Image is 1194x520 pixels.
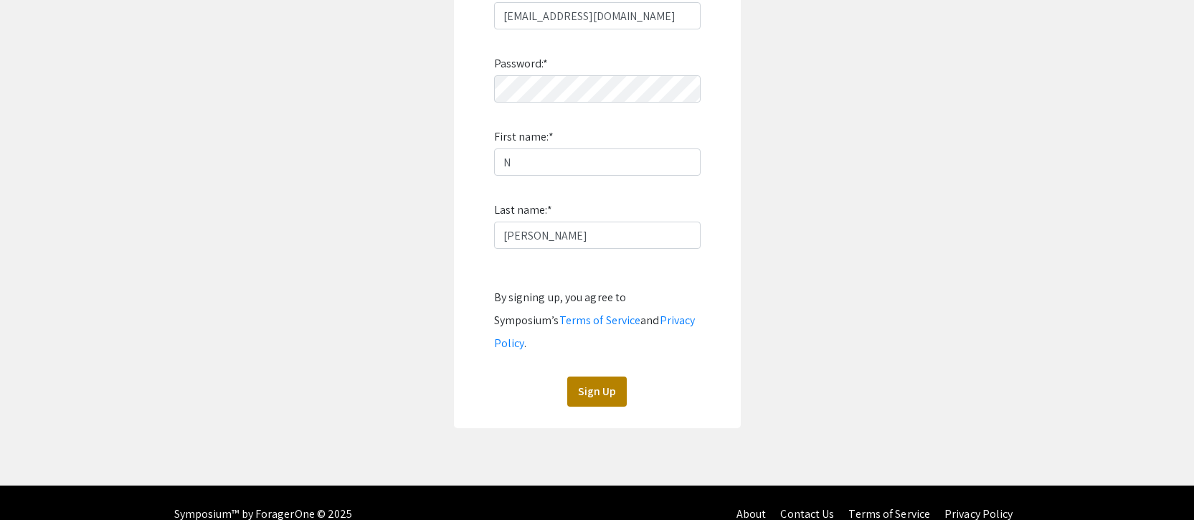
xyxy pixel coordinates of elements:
iframe: Chat [11,455,61,509]
label: First name: [494,126,554,148]
label: Password: [494,52,549,75]
div: By signing up, you agree to Symposium’s and . [494,286,701,355]
a: Terms of Service [559,313,641,328]
label: Last name: [494,199,552,222]
button: Sign Up [567,377,627,407]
